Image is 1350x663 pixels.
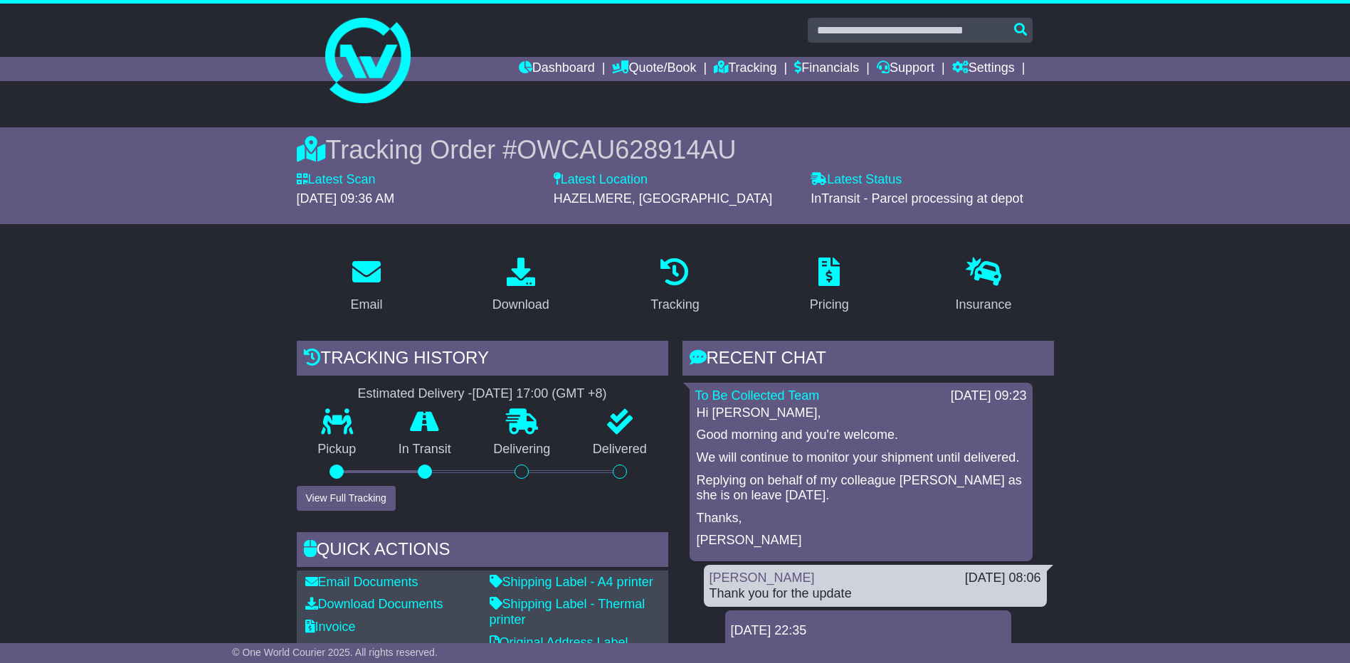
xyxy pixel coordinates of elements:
button: View Full Tracking [297,486,396,511]
a: Invoice [305,620,356,634]
p: Thanks, [697,511,1025,526]
a: Dashboard [519,57,595,81]
span: © One World Courier 2025. All rights reserved. [232,647,438,658]
a: Settings [952,57,1015,81]
div: Insurance [956,295,1012,314]
div: RECENT CHAT [682,341,1054,379]
a: Tracking [641,253,708,319]
a: Email [341,253,391,319]
span: [DATE] 09:36 AM [297,191,395,206]
a: Quote/Book [612,57,696,81]
a: Shipping Label - A4 printer [490,575,653,589]
a: Download [483,253,559,319]
a: Financials [794,57,859,81]
a: Shipping Label - Thermal printer [490,597,645,627]
a: To Be Collected Team [695,388,820,403]
a: Support [877,57,934,81]
div: Tracking Order # [297,134,1054,165]
div: Email [350,295,382,314]
p: In Transit [377,442,473,457]
p: Delivered [571,442,668,457]
p: Pickup [297,442,378,457]
label: Latest Status [811,172,902,188]
div: Pricing [810,295,849,314]
div: [DATE] 08:06 [965,571,1041,586]
p: We will continue to monitor your shipment until delivered. [697,450,1025,466]
span: HAZELMERE, [GEOGRAPHIC_DATA] [554,191,772,206]
div: Thank you for the update [710,586,1041,602]
p: Delivering [473,442,572,457]
a: Email Documents [305,575,418,589]
label: Latest Location [554,172,648,188]
a: Insurance [946,253,1021,319]
p: Replying on behalf of my colleague [PERSON_NAME] as she is on leave [DATE]. [697,473,1025,504]
div: Tracking [650,295,699,314]
p: Good morning and you're welcome. [697,428,1025,443]
div: Tracking history [297,341,668,379]
a: Original Address Label [490,635,628,649]
div: [DATE] 22:35 [731,623,1006,639]
div: Quick Actions [297,532,668,571]
a: Tracking [714,57,776,81]
p: Hi [PERSON_NAME], [697,405,1025,421]
span: OWCAU628914AU [517,135,736,164]
label: Latest Scan [297,172,376,188]
div: Estimated Delivery - [297,386,668,402]
p: [PERSON_NAME] [697,533,1025,548]
span: InTransit - Parcel processing at depot [811,191,1023,206]
div: [DATE] 09:23 [951,388,1027,404]
a: Pricing [801,253,858,319]
a: Download Documents [305,597,443,611]
a: [PERSON_NAME] [710,571,815,585]
div: Download [492,295,549,314]
div: [DATE] 17:00 (GMT +8) [473,386,607,402]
